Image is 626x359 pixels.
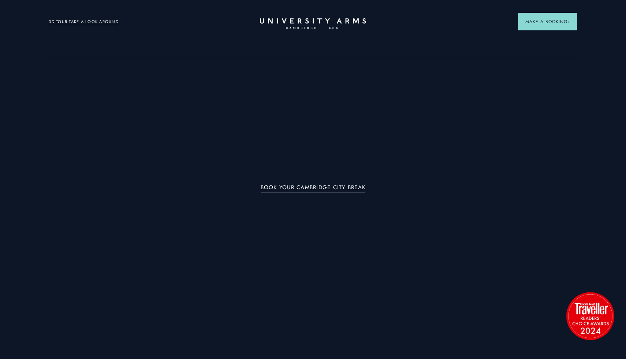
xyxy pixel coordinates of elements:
a: 3D TOUR:TAKE A LOOK AROUND [49,19,119,25]
a: Home [260,18,366,30]
img: Arrow icon [567,20,570,23]
a: BOOK YOUR CAMBRIDGE CITY BREAK [261,184,366,193]
img: image-2524eff8f0c5d55edbf694693304c4387916dea5-1501x1501-png [563,288,618,343]
button: Make a BookingArrow icon [518,13,577,30]
span: Make a Booking [525,18,570,25]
